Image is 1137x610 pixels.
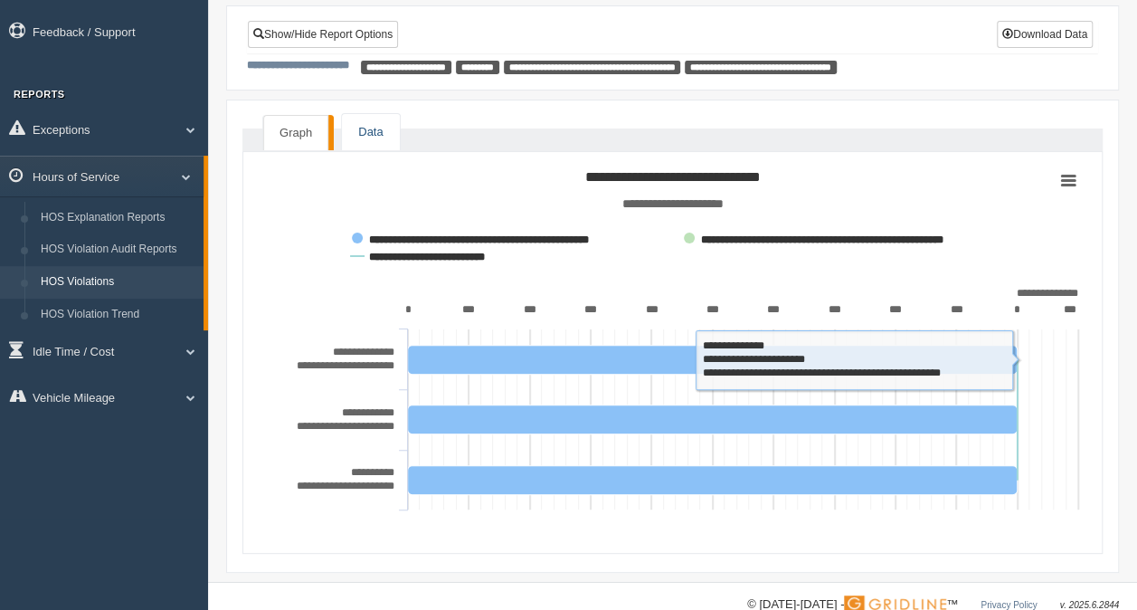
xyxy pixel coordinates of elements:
a: Privacy Policy [981,600,1037,610]
a: HOS Explanation Reports [33,202,204,234]
button: Download Data [997,21,1093,48]
a: Graph [263,115,328,151]
a: Show/Hide Report Options [248,21,398,48]
a: HOS Violations [33,266,204,299]
a: HOS Violation Trend [33,299,204,331]
a: HOS Violation Audit Reports [33,234,204,266]
a: Data [342,114,399,151]
span: v. 2025.6.2844 [1060,600,1119,610]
